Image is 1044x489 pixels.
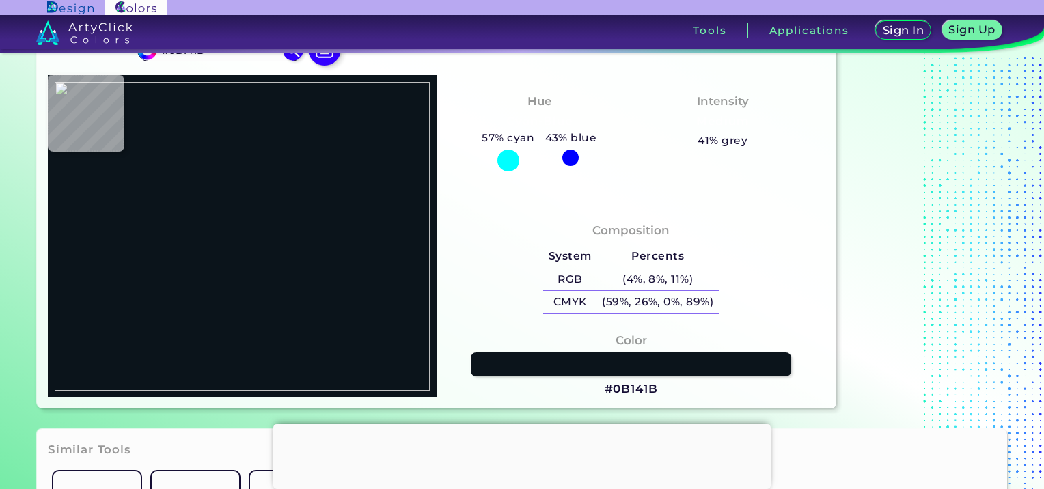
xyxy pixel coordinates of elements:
h4: Color [616,331,647,350]
img: bc6e8a0f-2dcb-42b2-ae6e-49a54e12daab [55,82,430,391]
h5: Sign In [885,25,922,36]
a: Sign In [878,22,929,39]
h4: Composition [592,221,670,240]
a: Sign Up [945,22,999,39]
h3: Medium [691,113,755,130]
img: ArtyClick Design logo [47,1,93,14]
h5: 43% blue [540,129,602,147]
h5: Percents [597,245,719,268]
h3: Tools [693,25,726,36]
h3: Similar Tools [48,442,131,458]
iframe: Advertisement [273,424,771,486]
h5: (4%, 8%, 11%) [597,268,719,291]
h3: Applications [769,25,849,36]
img: logo_artyclick_colors_white.svg [36,20,133,45]
h5: CMYK [543,291,596,313]
h5: 57% cyan [477,129,540,147]
h3: Cyan-Blue [501,113,578,130]
h4: Hue [527,92,551,111]
h5: RGB [543,268,596,291]
h3: #0B141B [605,381,658,397]
h5: 41% grey [698,132,747,150]
h5: Sign Up [951,25,993,35]
h5: (59%, 26%, 0%, 89%) [597,291,719,313]
h5: System [543,245,596,268]
h4: Intensity [697,92,749,111]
